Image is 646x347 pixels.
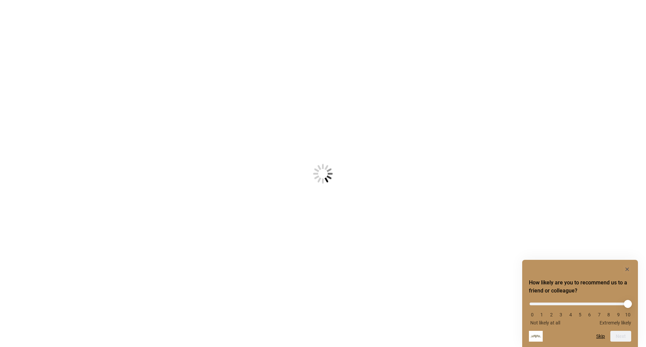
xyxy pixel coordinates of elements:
li: 4 [567,312,574,317]
button: Skip [596,334,605,339]
div: How likely are you to recommend us to a friend or colleague? Select an option from 0 to 10, with ... [529,265,631,342]
li: 3 [558,312,564,317]
img: Loading [280,131,366,217]
li: 10 [624,312,631,317]
h2: How likely are you to recommend us to a friend or colleague? Select an option from 0 to 10, with ... [529,279,631,295]
button: Hide survey [623,265,631,273]
span: Extremely likely [600,320,631,325]
li: 6 [586,312,593,317]
li: 8 [605,312,612,317]
li: 9 [615,312,622,317]
li: 1 [538,312,545,317]
div: How likely are you to recommend us to a friend or colleague? Select an option from 0 to 10, with ... [529,298,631,325]
li: 2 [548,312,555,317]
li: 0 [529,312,536,317]
li: 7 [596,312,603,317]
span: Not likely at all [530,320,560,325]
button: Next question [610,331,631,342]
li: 5 [577,312,583,317]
